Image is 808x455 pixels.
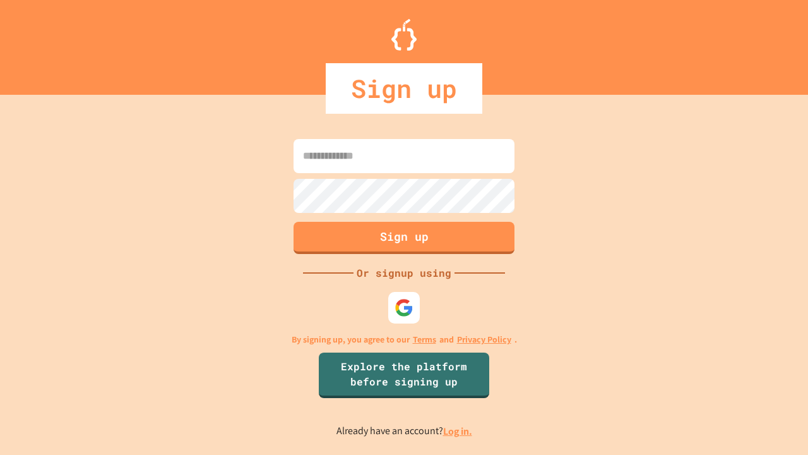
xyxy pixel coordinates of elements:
[391,19,417,51] img: Logo.svg
[457,333,511,346] a: Privacy Policy
[703,349,795,403] iframe: chat widget
[294,222,514,254] button: Sign up
[413,333,436,346] a: Terms
[755,404,795,442] iframe: chat widget
[319,353,489,398] a: Explore the platform before signing up
[336,423,472,439] p: Already have an account?
[353,265,454,281] div: Or signup using
[326,63,482,114] div: Sign up
[443,425,472,438] a: Log in.
[395,298,413,317] img: google-icon.svg
[292,333,517,346] p: By signing up, you agree to our and .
